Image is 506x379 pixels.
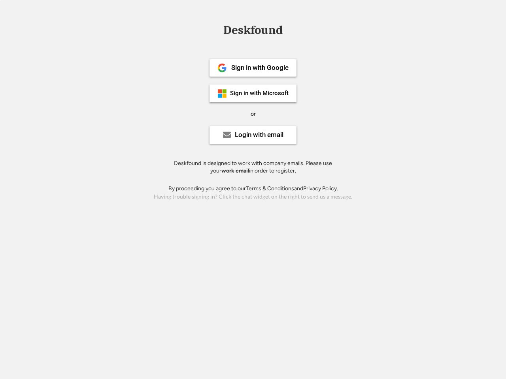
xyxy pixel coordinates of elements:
div: Login with email [235,131,283,138]
div: Deskfound is designed to work with company emails. Please use your in order to register. [164,159,342,175]
strong: work email [221,167,249,174]
div: Deskfound [219,24,287,36]
div: By proceeding you agree to our and [168,185,338,193]
img: 1024px-Google__G__Logo.svg.png [217,63,227,73]
a: Privacy Policy. [303,185,338,192]
div: or [251,110,256,118]
a: Terms & Conditions [246,185,294,192]
div: Sign in with Google [231,64,289,71]
img: ms-symbollockup_mssymbol_19.png [217,89,227,98]
div: Sign in with Microsoft [230,90,289,96]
